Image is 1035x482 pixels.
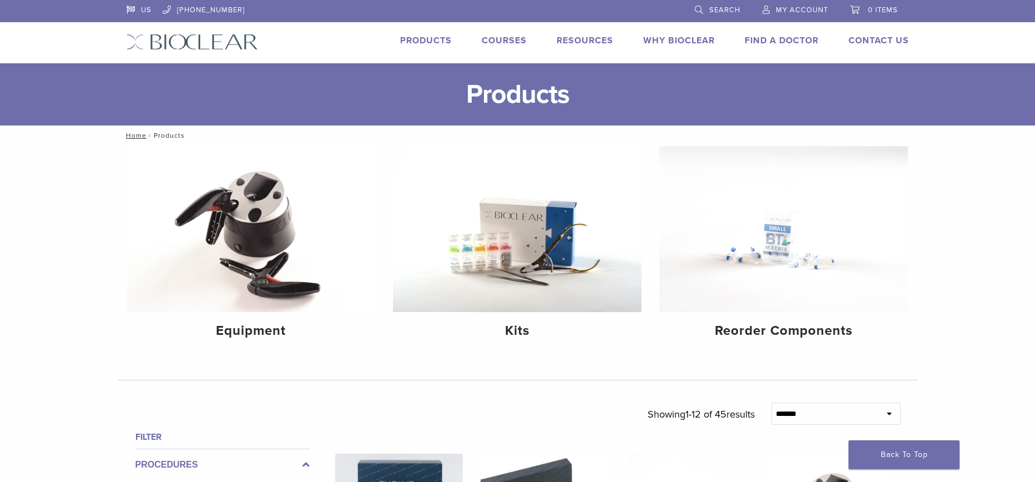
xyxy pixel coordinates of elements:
a: Contact Us [849,35,909,46]
img: Kits [393,146,642,312]
span: 1-12 of 45 [685,408,726,420]
span: My Account [776,6,828,14]
a: Kits [393,146,642,348]
span: Search [709,6,740,14]
nav: Products [118,125,917,145]
h4: Equipment [136,321,367,341]
p: Showing results [648,403,755,426]
img: Reorder Components [659,146,908,312]
h4: Reorder Components [668,321,899,341]
a: Products [400,35,452,46]
a: Why Bioclear [643,35,715,46]
img: Equipment [127,146,376,312]
a: Equipment [127,146,376,348]
label: Procedures [135,458,310,471]
h4: Kits [402,321,633,341]
span: / [147,133,154,138]
a: Home [123,132,147,139]
a: Resources [557,35,613,46]
a: Find A Doctor [745,35,819,46]
a: Back To Top [849,440,960,469]
img: Bioclear [127,34,258,50]
span: 0 items [868,6,898,14]
a: Reorder Components [659,146,908,348]
a: Courses [482,35,527,46]
h4: Filter [135,430,310,444]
